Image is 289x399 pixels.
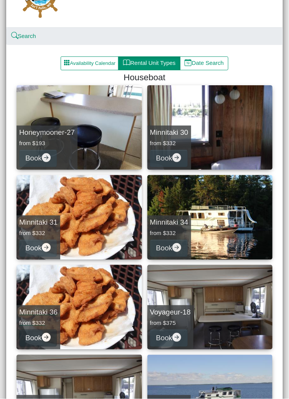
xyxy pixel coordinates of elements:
button: bookRental Unit Types [118,56,180,70]
svg: book [123,59,130,66]
button: Bookarrow right circle fill [19,150,57,167]
h6: from $375 [150,320,191,326]
a: searchSearch [12,33,36,39]
svg: arrow right circle fill [42,153,51,162]
h5: Minnitaki 31 [19,218,58,227]
svg: grid3x3 gap fill [64,60,70,66]
h5: Honeymooner-27 [19,128,75,137]
h5: Voyageur-18 [150,308,191,317]
button: Bookarrow right circle fill [150,329,188,347]
svg: arrow right circle fill [42,243,51,252]
svg: arrow right circle fill [172,153,181,162]
h6: from $332 [150,230,188,237]
h5: Minnitaki 30 [150,128,188,137]
svg: arrow right circle fill [172,333,181,342]
button: Bookarrow right circle fill [19,329,57,347]
svg: search [12,33,18,39]
button: Bookarrow right circle fill [150,150,188,167]
h4: Houseboat [20,72,269,83]
h5: Minnitaki 36 [19,308,58,317]
h5: Minnitaki 34 [150,218,188,227]
h6: from $332 [19,230,58,237]
button: Bookarrow right circle fill [19,240,57,257]
button: Bookarrow right circle fill [150,240,188,257]
svg: calendar date [185,59,192,66]
button: grid3x3 gap fillAvailability Calendar [61,56,119,70]
h6: from $332 [19,320,58,326]
button: calendar dateDate Search [180,56,229,70]
svg: arrow right circle fill [42,333,51,342]
h6: from $193 [19,140,75,147]
svg: arrow right circle fill [172,243,181,252]
h6: from $332 [150,140,188,147]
